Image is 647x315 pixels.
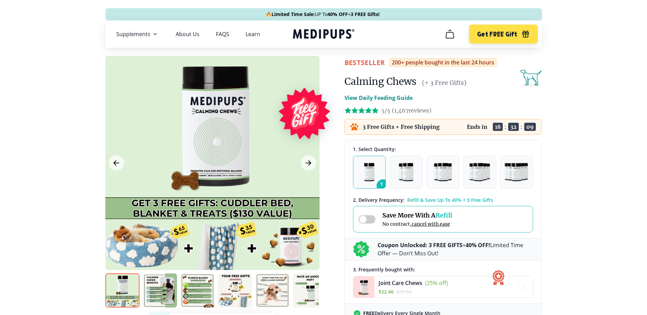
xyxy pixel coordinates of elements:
[407,197,493,203] span: Refill & Save Up To 40% + 3 Free Gifts
[363,123,440,130] p: 3 Free Gifts + Free Shipping
[266,11,380,18] span: 🔥 UP To +
[493,123,503,131] span: 18
[218,273,252,307] img: Calming Chews | Natural Dog Supplements
[344,75,416,88] h1: Calming Chews
[109,155,124,171] button: Previous Image
[353,197,405,203] span: 2 . Delivery Frequency:
[293,273,327,307] img: Calming Chews | Natural Dog Supplements
[378,241,533,257] p: + Limited Time Offer — Don’t Miss Out!
[344,58,385,67] span: BestSeller
[116,30,159,38] button: Supplements
[364,163,374,181] img: Pack of 1 - Natural Dog Supplements
[382,211,452,219] span: Save More With A
[422,79,467,87] span: (+ 3 Free Gifts)
[425,279,448,287] span: (25% off)
[520,123,523,130] span: :
[379,279,422,287] span: Joint Care Chews
[469,25,538,44] button: Get FREE Gift
[524,123,536,131] span: 09
[434,163,452,181] img: Pack of 3 - Natural Dog Supplements
[216,31,229,37] a: FAQS
[436,211,452,219] span: Refill
[246,31,260,37] a: Learn
[504,123,506,130] span: :
[353,146,533,152] div: 1. Select Quantity:
[377,179,389,192] span: 1
[381,107,431,114] span: 5/5 ( 1,467 reviews)
[255,273,290,307] img: Calming Chews | Natural Dog Supplements
[469,163,490,181] img: Pack of 4 - Natural Dog Supplements
[399,163,413,181] img: Pack of 2 - Natural Dog Supplements
[467,123,487,130] p: Ends in
[412,221,450,227] span: cancel with ease
[293,28,354,42] a: Medipups
[344,94,413,102] p: View Daily Feeding Guide
[378,241,462,249] b: Coupon Unlocked: 3 FREE GIFTS
[353,276,374,298] img: Joint Care Chews - Medipups
[176,31,200,37] a: About Us
[143,273,177,307] img: Calming Chews | Natural Dog Supplements
[353,156,386,189] button: 1
[382,221,452,227] span: No contract,
[504,163,529,181] img: Pack of 5 - Natural Dog Supplements
[116,31,150,37] span: Supplements
[396,288,411,295] span: $ 29.94
[353,266,415,273] span: 3 . Frequently bought with:
[508,123,519,131] span: 32
[105,273,139,307] img: Calming Chews | Natural Dog Supplements
[477,30,517,38] span: Get FREE Gift
[379,288,394,295] span: $ 22.46
[442,26,458,42] button: cart
[466,241,490,249] b: 40% OFF!
[301,155,316,171] button: Next Image
[389,58,497,67] div: 200+ people bought in the last 24 hours
[180,273,215,307] img: Calming Chews | Natural Dog Supplements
